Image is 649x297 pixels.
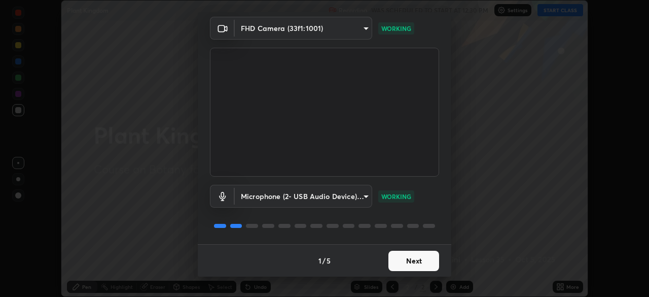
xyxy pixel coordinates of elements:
p: WORKING [381,192,411,201]
div: FHD Camera (33f1:1001) [235,17,372,40]
h4: 5 [327,255,331,266]
button: Next [388,251,439,271]
div: FHD Camera (33f1:1001) [235,185,372,208]
h4: / [322,255,326,266]
p: WORKING [381,24,411,33]
h4: 1 [318,255,321,266]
